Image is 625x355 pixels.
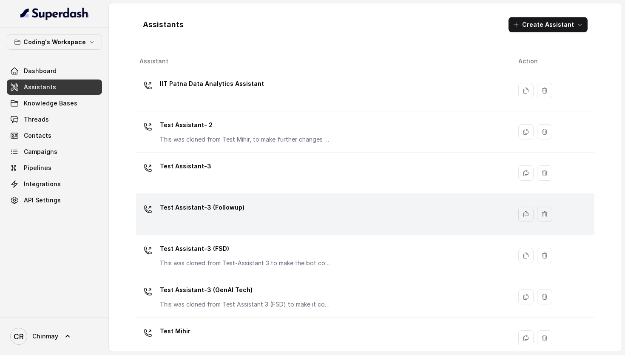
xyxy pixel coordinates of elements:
a: Contacts [7,128,102,143]
p: IIT Patna Data Analytics Assistant [160,77,264,91]
span: Threads [24,115,49,124]
button: Create Assistant [509,17,588,32]
h1: Assistants [143,18,184,31]
p: Coding's Workspace [23,37,86,47]
span: Contacts [24,131,51,140]
text: CR [14,332,24,341]
a: Dashboard [7,63,102,79]
p: Test Assistant- 2 [160,118,330,132]
p: This was cloned from Test-Assistant 3 to make the bot compatible for FSD [160,259,330,267]
a: Integrations [7,176,102,192]
span: Knowledge Bases [24,99,77,108]
th: Action [511,53,594,70]
p: Test Assistant-3 (FSD) [160,242,330,256]
span: Pipelines [24,164,51,172]
a: Chinmay [7,324,102,348]
button: Coding's Workspace [7,34,102,50]
p: Test Assistant-3 (GenAI Tech) [160,283,330,297]
a: API Settings [7,193,102,208]
p: This was cloned from Test Mihir, to make further changes as discussed with the Superdash team. [160,135,330,144]
a: Campaigns [7,144,102,159]
span: Assistants [24,83,56,91]
a: Threads [7,112,102,127]
span: Chinmay [32,332,58,341]
th: Assistant [136,53,511,70]
p: Test Assistant-3 (Followup) [160,201,244,214]
span: Dashboard [24,67,57,75]
p: Test Assistant-3 [160,159,211,173]
img: light.svg [20,7,89,20]
span: Integrations [24,180,61,188]
span: Campaigns [24,148,57,156]
a: Assistants [7,80,102,95]
p: Test Mihir [160,324,190,338]
span: API Settings [24,196,61,204]
a: Pipelines [7,160,102,176]
a: Knowledge Bases [7,96,102,111]
p: This was cloned from Test Assistant 3 (FSD) to make it compatible with the Gen AI tech course [160,300,330,309]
